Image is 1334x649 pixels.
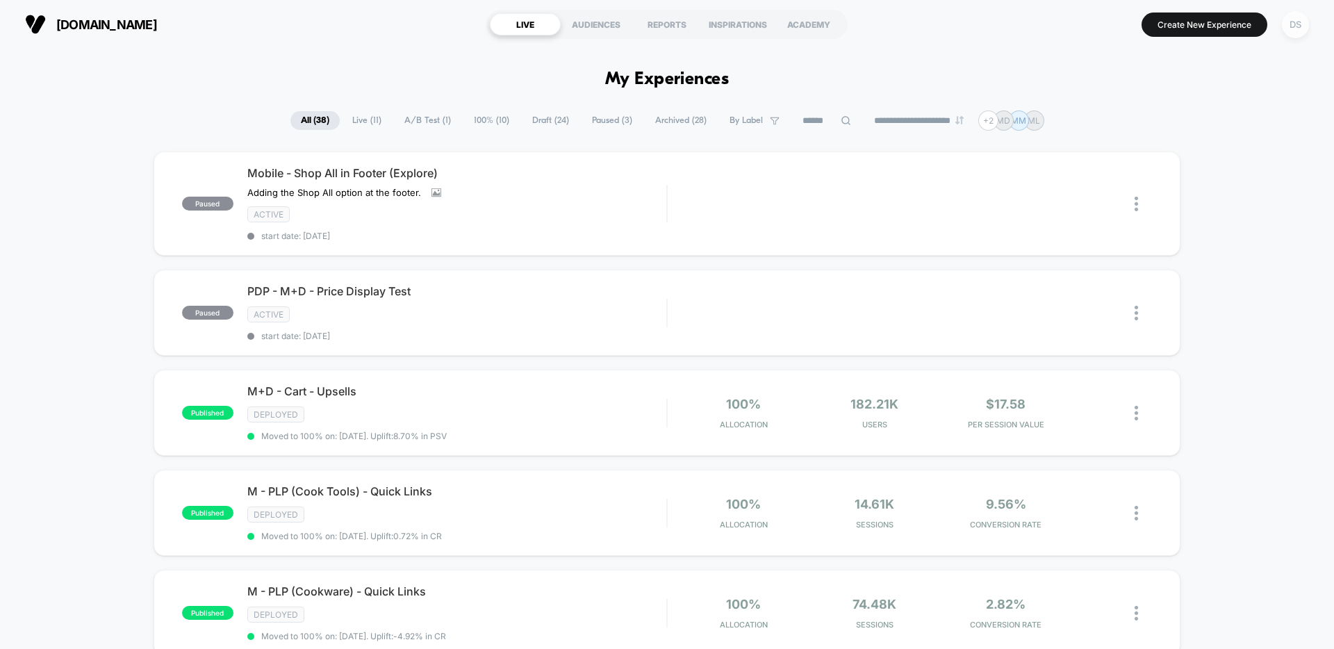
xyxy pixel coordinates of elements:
img: Visually logo [25,14,46,35]
span: A/B Test ( 1 ) [394,111,461,130]
span: ACTIVE [247,306,290,322]
span: Allocation [720,420,768,429]
span: start date: [DATE] [247,231,666,241]
button: Create New Experience [1142,13,1267,37]
div: INSPIRATIONS [702,13,773,35]
span: Users [813,420,937,429]
span: CONVERSION RATE [944,620,1068,630]
span: published [182,606,233,620]
div: LIVE [490,13,561,35]
span: paused [182,197,233,211]
span: Allocation [720,520,768,529]
div: ACADEMY [773,13,844,35]
span: M - PLP (Cookware) - Quick Links [247,584,666,598]
span: CONVERSION RATE [944,520,1068,529]
span: Allocation [720,620,768,630]
span: $17.58 [986,397,1026,411]
span: [DOMAIN_NAME] [56,17,157,32]
div: AUDIENCES [561,13,632,35]
span: Sessions [813,620,937,630]
img: end [955,116,964,124]
span: Mobile - Shop All in Footer (Explore) [247,166,666,180]
span: 100% [726,497,761,511]
span: Deployed [247,406,304,422]
span: 100% [726,597,761,611]
span: Adding the Shop All option at the footer. [247,187,421,198]
span: Deployed [247,507,304,523]
span: M - PLP (Cook Tools) - Quick Links [247,484,666,498]
span: Moved to 100% on: [DATE] . Uplift: 0.72% in CR [261,531,442,541]
span: 100% [726,397,761,411]
div: DS [1282,11,1309,38]
img: close [1135,506,1138,520]
span: ACTIVE [247,206,290,222]
p: ML [1028,115,1040,126]
span: All ( 38 ) [290,111,340,130]
p: MD [996,115,1010,126]
span: published [182,506,233,520]
div: + 2 [978,110,998,131]
img: close [1135,606,1138,621]
div: REPORTS [632,13,702,35]
img: close [1135,197,1138,211]
img: close [1135,306,1138,320]
span: Paused ( 3 ) [582,111,643,130]
img: close [1135,406,1138,420]
span: PDP - M+D - Price Display Test [247,284,666,298]
span: Sessions [813,520,937,529]
span: published [182,406,233,420]
span: PER SESSION VALUE [944,420,1068,429]
button: DS [1278,10,1313,39]
span: 9.56% [986,497,1026,511]
span: 2.82% [986,597,1026,611]
span: paused [182,306,233,320]
span: By Label [730,115,763,126]
h1: My Experiences [605,69,730,90]
span: Archived ( 28 ) [645,111,717,130]
span: Moved to 100% on: [DATE] . Uplift: -4.92% in CR [261,631,446,641]
p: MM [1011,115,1026,126]
span: M+D - Cart - Upsells [247,384,666,398]
span: 74.48k [853,597,896,611]
button: [DOMAIN_NAME] [21,13,161,35]
span: Moved to 100% on: [DATE] . Uplift: 8.70% in PSV [261,431,447,441]
span: 14.61k [855,497,894,511]
span: Live ( 11 ) [342,111,392,130]
span: Draft ( 24 ) [522,111,579,130]
span: 182.21k [850,397,898,411]
span: 100% ( 10 ) [463,111,520,130]
span: start date: [DATE] [247,331,666,341]
span: Deployed [247,607,304,623]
